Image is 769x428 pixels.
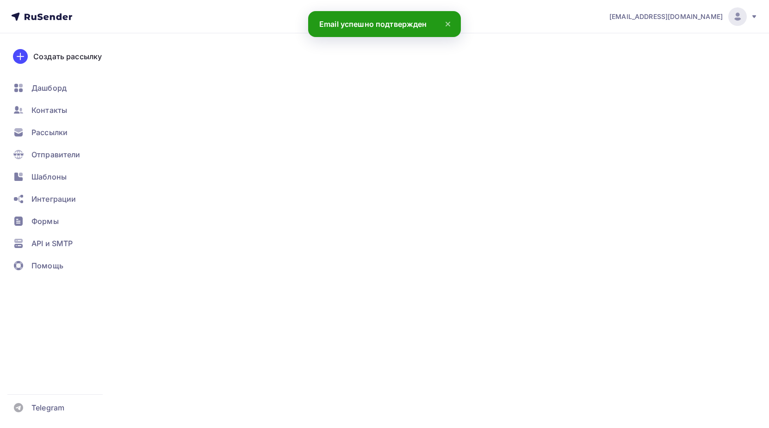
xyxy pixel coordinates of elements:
[31,238,73,249] span: API и SMTP
[7,101,118,119] a: Контакты
[31,149,81,160] span: Отправители
[609,7,758,26] a: [EMAIL_ADDRESS][DOMAIN_NAME]
[31,127,68,138] span: Рассылки
[7,145,118,164] a: Отправители
[31,171,67,182] span: Шаблоны
[7,123,118,142] a: Рассылки
[609,12,723,21] span: [EMAIL_ADDRESS][DOMAIN_NAME]
[31,260,63,271] span: Помощь
[33,51,102,62] div: Создать рассылку
[7,212,118,230] a: Формы
[7,167,118,186] a: Шаблоны
[31,193,76,205] span: Интеграции
[31,216,59,227] span: Формы
[7,79,118,97] a: Дашборд
[31,105,67,116] span: Контакты
[31,82,67,93] span: Дашборд
[31,402,64,413] span: Telegram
